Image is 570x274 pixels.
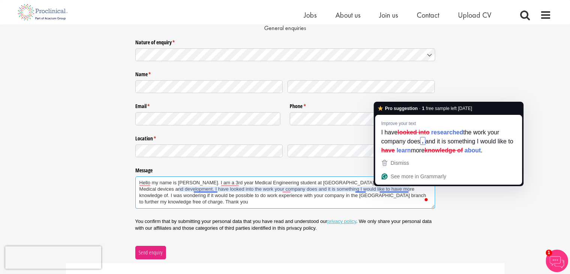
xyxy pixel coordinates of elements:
input: State / Province / Region [135,145,283,158]
label: Phone [290,100,435,110]
button: Send enquiry [135,246,166,259]
input: First [135,80,283,93]
span: 1 [546,250,552,256]
iframe: reCAPTCHA [5,246,101,269]
span: Send enquiry [138,248,163,257]
legend: Location [135,132,435,142]
a: About us [335,10,361,20]
label: Message [135,164,435,174]
input: Country [287,145,435,158]
a: Join us [379,10,398,20]
p: You confirm that by submitting your personal data that you have read and understood our . We only... [135,218,435,232]
label: Nature of enquiry [135,36,435,46]
a: privacy policy [327,218,356,224]
label: Email [135,100,281,110]
img: Chatbot [546,250,568,272]
a: Jobs [304,10,317,20]
input: Last [287,80,435,93]
a: Contact [417,10,439,20]
legend: Name [135,68,435,78]
a: Upload CV [458,10,491,20]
